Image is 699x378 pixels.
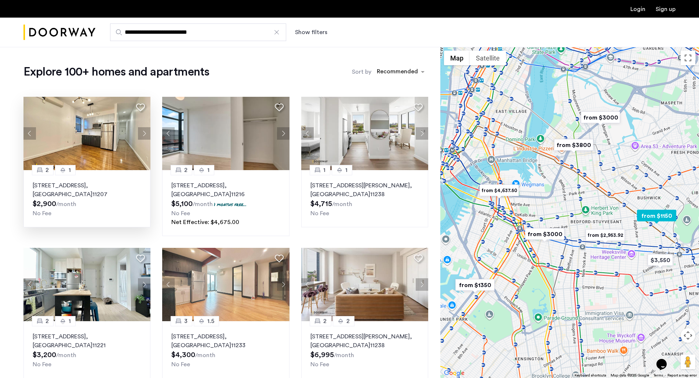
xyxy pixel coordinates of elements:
[301,278,314,291] button: Previous apartment
[69,317,71,326] span: 1
[442,368,466,378] a: Open this area in Google Maps (opens a new window)
[301,127,314,140] button: Previous apartment
[332,201,352,207] sub: /month
[33,181,141,199] p: [STREET_ADDRESS] 11207
[23,19,95,46] img: logo
[310,332,419,350] p: [STREET_ADDRESS][PERSON_NAME] 11238
[33,362,51,367] span: No Fee
[345,166,347,175] span: 1
[110,23,286,41] input: Apartment Search
[323,166,325,175] span: 1
[33,332,141,350] p: [STREET_ADDRESS] 11221
[33,210,51,216] span: No Fee
[301,248,429,321] img: 2016_638666715890019956.jpeg
[667,373,697,378] a: Report a map error
[23,278,36,291] button: Previous apartment
[171,181,280,199] p: [STREET_ADDRESS] 11216
[171,200,193,208] span: $5,100
[654,373,663,378] a: Terms (opens in new tab)
[171,332,280,350] p: [STREET_ADDRESS] 11233
[444,51,470,65] button: Show street map
[301,170,428,227] a: 11[STREET_ADDRESS][PERSON_NAME], [GEOGRAPHIC_DATA]11238No Fee
[578,109,623,126] div: from $3000
[162,170,289,236] a: 21[STREET_ADDRESS], [GEOGRAPHIC_DATA]112161 months free...No FeeNet Effective: $4,675.00
[56,201,76,207] sub: /month
[171,351,195,359] span: $4,300
[310,351,334,359] span: $6,995
[346,317,350,326] span: 2
[522,226,567,242] div: from $3000
[277,127,290,140] button: Next apartment
[442,368,466,378] img: Google
[162,278,175,291] button: Previous apartment
[310,181,419,199] p: [STREET_ADDRESS][PERSON_NAME] 11238
[277,278,290,291] button: Next apartment
[23,65,209,79] h1: Explore 100+ homes and apartments
[452,277,498,293] div: from $1350
[373,65,428,78] ng-select: sort-apartment
[23,97,151,170] img: dc6efc1f-24ba-4395-9182-45437e21be9a_638829425778518604.jpeg
[575,373,606,378] button: Keyboard shortcuts
[23,127,36,140] button: Previous apartment
[416,278,428,291] button: Next apartment
[184,317,188,326] span: 3
[352,67,371,76] label: Sort by
[681,328,695,343] button: Map camera controls
[301,97,429,170] img: 2016_638666715889771230.jpeg
[656,6,676,12] a: Registration
[23,19,95,46] a: Cazamio Logo
[45,166,49,175] span: 2
[645,252,676,268] div: $3,550
[171,210,190,216] span: No Fee
[323,317,327,326] span: 2
[611,374,649,377] span: Map data ©2025 Google
[207,317,214,326] span: 1.5
[195,352,215,358] sub: /month
[681,51,695,65] button: Toggle fullscreen view
[33,351,56,359] span: $3,200
[45,317,49,326] span: 2
[69,166,71,175] span: 1
[162,127,175,140] button: Previous apartment
[654,349,677,371] iframe: chat widget
[56,352,76,358] sub: /month
[310,210,329,216] span: No Fee
[416,127,428,140] button: Next apartment
[171,362,190,367] span: No Fee
[681,355,695,369] button: Drag Pegman onto the map to open Street View
[634,208,679,224] div: from $1150
[23,248,151,321] img: 2013_638594179371879686.jpeg
[171,219,239,225] span: Net Effective: $4,675.00
[334,352,354,358] sub: /month
[23,170,150,227] a: 21[STREET_ADDRESS], [GEOGRAPHIC_DATA]11207No Fee
[184,166,188,175] span: 2
[33,200,56,208] span: $2,900
[295,28,327,37] button: Show or hide filters
[207,166,210,175] span: 1
[193,201,213,207] sub: /month
[551,137,596,153] div: from $3800
[162,248,290,321] img: 2014_638447297349410055.jpeg
[630,6,645,12] a: Login
[138,278,150,291] button: Next apartment
[477,182,522,199] div: from $4,637.50
[470,51,506,65] button: Show satellite imagery
[138,127,150,140] button: Next apartment
[214,201,247,208] p: 1 months free...
[310,362,329,367] span: No Fee
[583,227,628,243] div: from $2,953.92
[376,67,418,78] div: Recommended
[310,200,332,208] span: $4,715
[162,97,290,170] img: 2016_638673975962267132.jpeg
